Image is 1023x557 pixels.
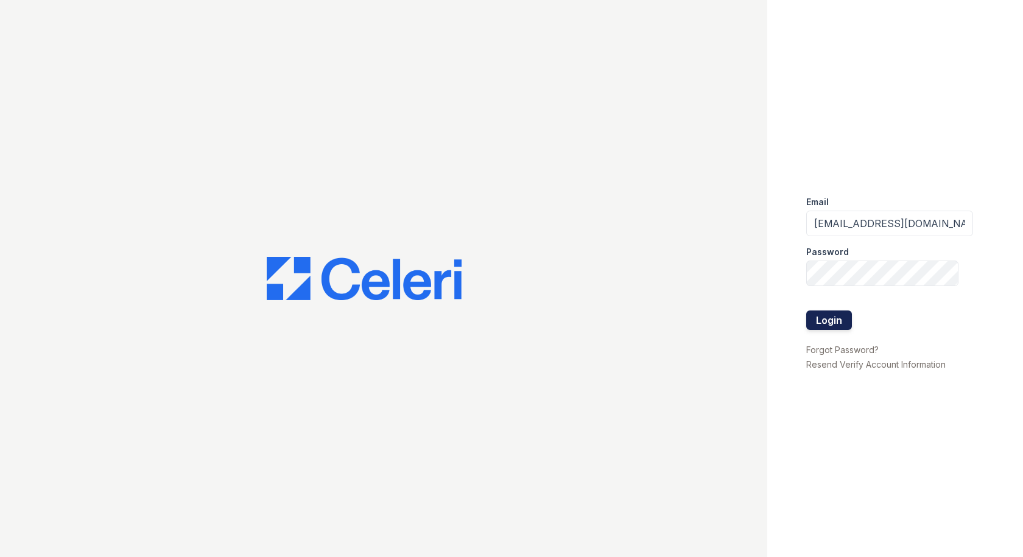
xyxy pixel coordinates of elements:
img: CE_Logo_Blue-a8612792a0a2168367f1c8372b55b34899dd931a85d93a1a3d3e32e68fde9ad4.png [267,257,462,301]
a: Resend Verify Account Information [806,359,946,370]
button: Login [806,310,852,330]
label: Email [806,196,829,208]
label: Password [806,246,849,258]
a: Forgot Password? [806,345,879,355]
